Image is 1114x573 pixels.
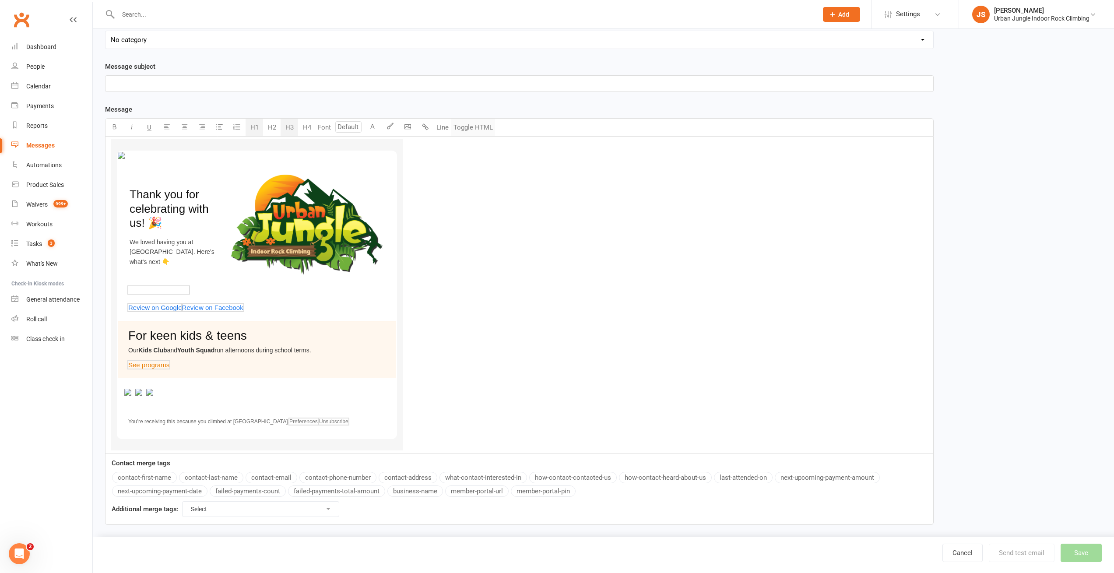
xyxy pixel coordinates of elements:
a: Waivers 999+ [11,195,92,214]
button: H3 [281,119,298,136]
span: Thank you for celebrating with us! 🎉 [130,188,212,229]
img: %7B%7BIMG1%7D%7D [124,389,131,396]
span: run afternoons during school terms. [214,347,311,354]
span: See programs [128,361,169,369]
div: Roll call [26,316,47,323]
span: Our [128,347,138,354]
a: Roll call [11,309,92,329]
input: Default [335,121,362,133]
label: Contact merge tags [112,458,170,468]
a: Cancel [942,544,983,562]
button: H1 [246,119,263,136]
button: A [364,119,381,136]
a: Automations [11,155,92,175]
button: failed-payments-count [210,485,286,497]
span: Book your next climb [128,286,189,294]
button: how-contact-contacted-us [529,472,617,483]
a: What's New [11,254,92,274]
a: Dashboard [11,37,92,57]
div: Workouts [26,221,53,228]
span: 3 [48,239,55,247]
label: Additional merge tags: [112,504,179,514]
span: You’re receiving this because you climbed at [GEOGRAPHIC_DATA]. [128,418,289,425]
a: Payments [11,96,92,116]
div: People [26,63,45,70]
div: Class check-in [26,335,65,342]
button: failed-payments-total-amount [288,485,385,497]
div: Payments [26,102,54,109]
button: how-contact-heard-about-us [619,472,712,483]
img: %7B%7BIMG3%7D%7D [146,389,153,396]
div: [PERSON_NAME] [994,7,1089,14]
div: Product Sales [26,181,64,188]
button: member-portal-url [445,485,509,497]
button: Add [823,7,860,22]
button: contact-email [246,472,297,483]
img: svg+xml;base64,{{YOUR_SVG_BASE64}} [118,152,125,159]
iframe: Intercom live chat [9,543,30,564]
button: last-attended-on [714,472,773,483]
button: what-contact-interested-in [439,472,527,483]
button: contact-first-name [112,472,177,483]
button: H4 [298,119,316,136]
span: Review on Google [128,304,182,311]
a: Tasks 3 [11,234,92,254]
button: next-upcoming-payment-date [112,485,207,497]
label: Message [105,104,132,115]
div: Tasks [26,240,42,247]
div: Reports [26,122,48,129]
button: U [141,119,158,136]
button: Font [316,119,333,136]
span: 999+ [53,200,68,207]
img: UrbanJungle_Logo_transparent_with_shadow.png [231,175,384,277]
button: member-portal-pin [511,485,576,497]
span: Youth Squad [177,347,214,354]
span: U [147,123,151,131]
a: Class kiosk mode [11,329,92,349]
a: Messages [11,136,92,155]
a: Calendar [11,77,92,96]
button: Toggle HTML [451,119,495,136]
button: Line [434,119,451,136]
a: Workouts [11,214,92,234]
a: Clubworx [11,9,32,31]
div: Automations [26,162,62,169]
span: Settings [896,4,920,24]
button: H2 [263,119,281,136]
button: contact-last-name [179,472,243,483]
div: Dashboard [26,43,56,50]
span: Unsubscribe [319,418,348,425]
button: contact-phone-number [299,472,376,483]
span: 2 [27,543,34,550]
a: People [11,57,92,77]
span: For keen kids & teens [128,329,247,342]
a: Product Sales [11,175,92,195]
a: General attendance kiosk mode [11,290,92,309]
span: Add [838,11,849,18]
button: next-upcoming-payment-amount [775,472,880,483]
span: Review on Facebook [182,304,243,311]
div: Calendar [26,83,51,90]
div: Messages [26,142,55,149]
div: Waivers [26,201,48,208]
label: Message subject [105,61,155,72]
a: Reports [11,116,92,136]
span: We loved having you at [GEOGRAPHIC_DATA]. Here’s what’s next 👇 [130,239,216,265]
span: and [167,347,177,354]
button: contact-address [379,472,437,483]
input: Search... [116,8,812,21]
button: business-name [387,485,443,497]
span: Preferences [289,418,318,425]
div: What's New [26,260,58,267]
div: Urban Jungle Indoor Rock Climbing [994,14,1089,22]
span: · [318,418,319,425]
span: Kids Club [138,347,167,354]
div: General attendance [26,296,80,303]
div: JS [972,6,990,23]
img: %7B%7BIMG2%7D%7D [135,389,142,396]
